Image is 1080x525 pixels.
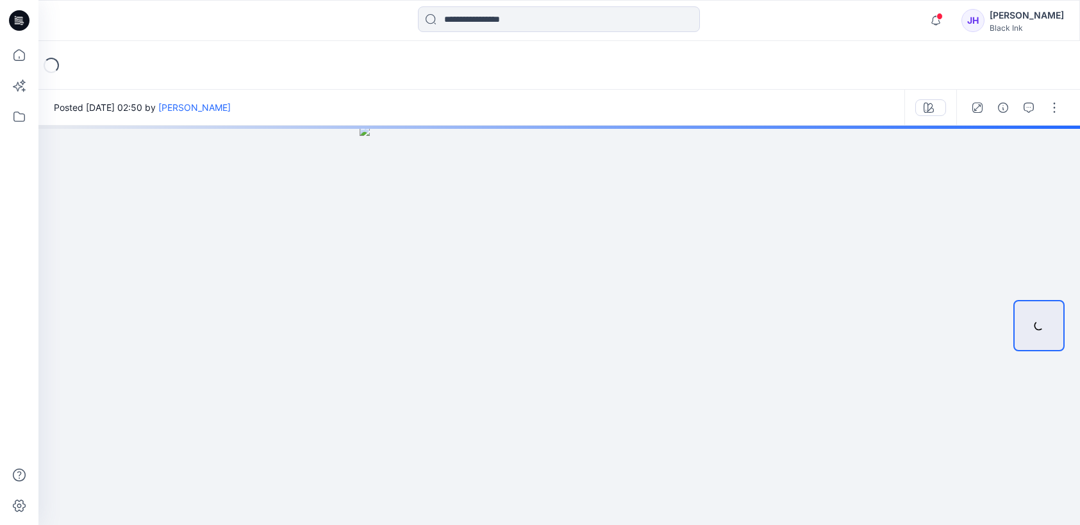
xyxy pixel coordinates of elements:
[990,8,1064,23] div: [PERSON_NAME]
[54,101,231,114] span: Posted [DATE] 02:50 by
[158,102,231,113] a: [PERSON_NAME]
[961,9,984,32] div: JH
[990,23,1064,33] div: Black Ink
[360,126,759,525] img: eyJhbGciOiJIUzI1NiIsImtpZCI6IjAiLCJzbHQiOiJzZXMiLCJ0eXAiOiJKV1QifQ.eyJkYXRhIjp7InR5cGUiOiJzdG9yYW...
[993,97,1013,118] button: Details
